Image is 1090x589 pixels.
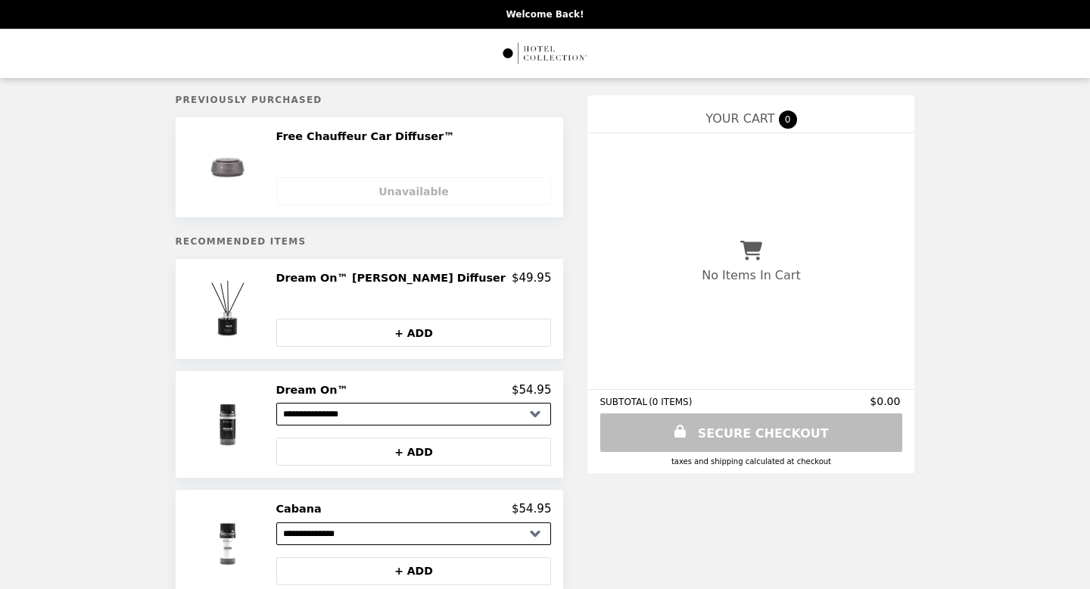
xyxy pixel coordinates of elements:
[779,111,797,129] span: 0
[276,383,354,397] h2: Dream On™
[599,457,902,466] div: Taxes and Shipping calculated at checkout
[506,9,584,20] p: Welcome Back!
[276,438,552,466] button: + ADD
[276,319,552,347] button: + ADD
[186,383,272,466] img: Dream On™
[276,271,512,285] h2: Dream On™ [PERSON_NAME] Diffuser
[176,95,564,105] h5: Previously Purchased
[276,557,552,585] button: + ADD
[702,268,800,282] p: No Items In Cart
[705,111,774,126] span: YOUR CART
[870,395,902,407] span: $0.00
[502,38,589,69] img: Brand Logo
[649,397,692,407] span: ( 0 ITEMS )
[190,271,269,347] img: Dream On™ Reed Diffuser
[276,502,328,516] h2: Cabana
[599,397,649,407] span: SUBTOTAL
[512,502,552,516] p: $54.95
[190,129,269,205] img: Free Chauffeur Car Diffuser™
[276,129,461,143] h2: Free Chauffeur Car Diffuser™
[276,403,552,425] select: Select a product variant
[186,502,272,584] img: Cabana
[176,236,564,247] h5: Recommended Items
[512,383,552,397] p: $54.95
[512,271,552,285] p: $49.95
[276,522,552,545] select: Select a product variant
